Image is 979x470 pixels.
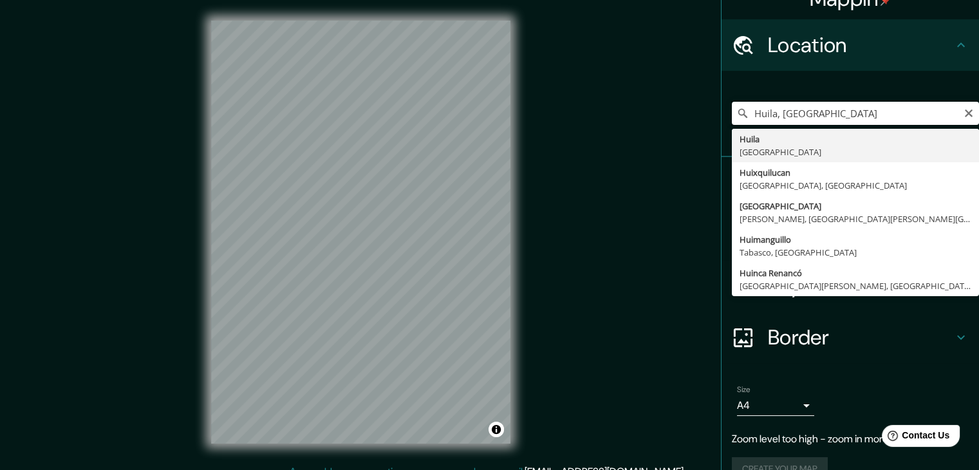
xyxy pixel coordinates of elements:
[737,395,814,416] div: A4
[722,312,979,363] div: Border
[722,260,979,312] div: Layout
[964,106,974,118] button: Clear
[768,324,953,350] h4: Border
[740,267,971,279] div: Huinca Renancó
[211,21,510,444] canvas: Map
[740,279,971,292] div: [GEOGRAPHIC_DATA][PERSON_NAME], [GEOGRAPHIC_DATA]
[864,420,965,456] iframe: Help widget launcher
[737,384,751,395] label: Size
[732,102,979,125] input: Pick your city or area
[740,233,971,246] div: Huimanguillo
[740,146,971,158] div: [GEOGRAPHIC_DATA]
[722,19,979,71] div: Location
[722,157,979,209] div: Pins
[732,431,969,447] p: Zoom level too high - zoom in more
[740,179,971,192] div: [GEOGRAPHIC_DATA], [GEOGRAPHIC_DATA]
[740,200,971,212] div: [GEOGRAPHIC_DATA]
[740,133,971,146] div: Huila
[489,422,504,437] button: Toggle attribution
[740,166,971,179] div: Huixquilucan
[722,209,979,260] div: Style
[768,32,953,58] h4: Location
[768,273,953,299] h4: Layout
[740,246,971,259] div: Tabasco, [GEOGRAPHIC_DATA]
[740,212,971,225] div: [PERSON_NAME], [GEOGRAPHIC_DATA][PERSON_NAME][GEOGRAPHIC_DATA]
